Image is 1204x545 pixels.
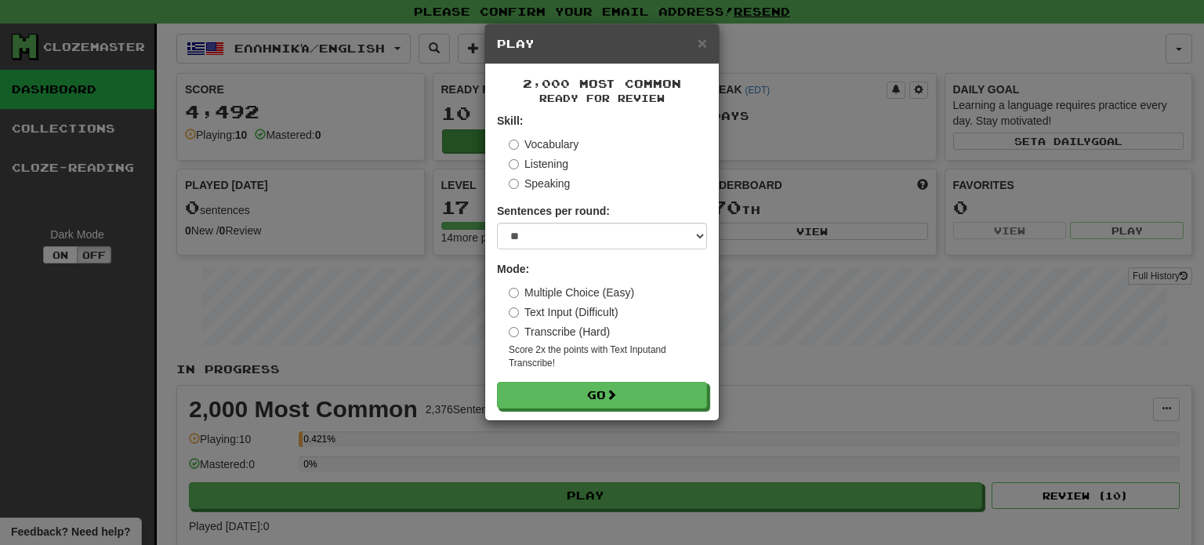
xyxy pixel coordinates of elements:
label: Sentences per round: [497,203,610,219]
label: Speaking [509,176,570,191]
small: Score 2x the points with Text Input and Transcribe ! [509,343,707,370]
input: Text Input (Difficult) [509,307,519,318]
label: Transcribe (Hard) [509,324,610,340]
h5: Play [497,36,707,52]
button: Go [497,382,707,409]
label: Text Input (Difficult) [509,304,618,320]
label: Multiple Choice (Easy) [509,285,634,300]
strong: Mode: [497,263,529,275]
span: × [698,34,707,52]
label: Listening [509,156,568,172]
input: Vocabulary [509,140,519,150]
button: Close [698,35,707,51]
label: Vocabulary [509,136,578,152]
strong: Skill: [497,114,523,127]
input: Speaking [509,179,519,189]
input: Multiple Choice (Easy) [509,288,519,298]
small: Ready for Review [497,92,707,105]
span: 2,000 Most Common [523,77,681,90]
input: Listening [509,159,519,169]
input: Transcribe (Hard) [509,327,519,337]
